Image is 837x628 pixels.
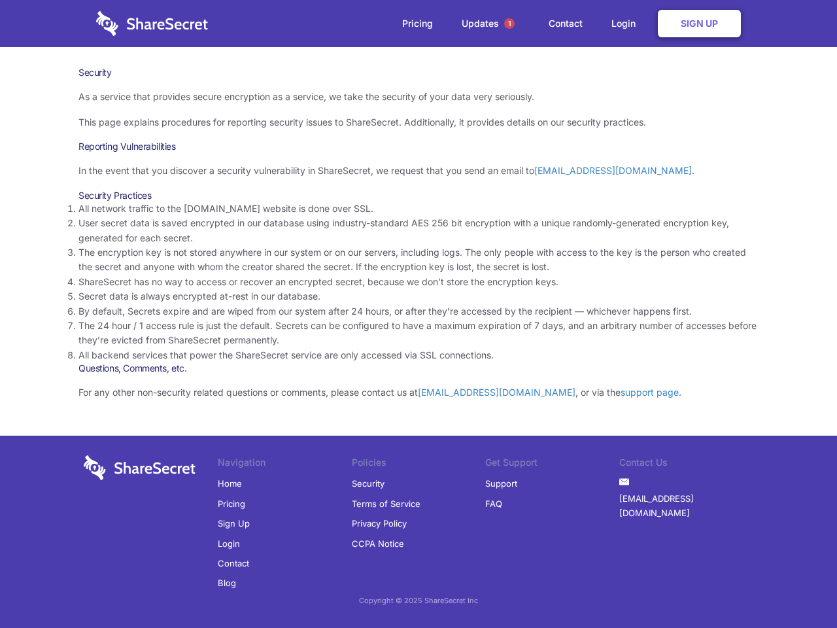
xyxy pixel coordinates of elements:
[352,474,384,493] a: Security
[504,18,515,29] span: 1
[389,3,446,44] a: Pricing
[352,534,404,553] a: CCPA Notice
[418,387,575,398] a: [EMAIL_ADDRESS][DOMAIN_NAME]
[218,553,249,573] a: Contact
[78,190,759,201] h3: Security Practices
[78,115,759,130] p: This page explains procedures for reporting security issues to ShareSecret. Additionally, it prov...
[619,455,753,474] li: Contact Us
[619,489,753,523] a: [EMAIL_ADDRESS][DOMAIN_NAME]
[78,90,759,104] p: As a service that provides secure encryption as a service, we take the security of your data very...
[218,455,352,474] li: Navigation
[78,289,759,304] li: Secret data is always encrypted at-rest in our database.
[78,385,759,400] p: For any other non-security related questions or comments, please contact us at , or via the .
[78,201,759,216] li: All network traffic to the [DOMAIN_NAME] website is done over SSL.
[621,387,679,398] a: support page
[78,245,759,275] li: The encryption key is not stored anywhere in our system or on our servers, including logs. The on...
[78,141,759,152] h3: Reporting Vulnerabilities
[78,319,759,348] li: The 24 hour / 1 access rule is just the default. Secrets can be configured to have a maximum expi...
[78,362,759,374] h3: Questions, Comments, etc.
[218,573,236,593] a: Blog
[534,165,692,176] a: [EMAIL_ADDRESS][DOMAIN_NAME]
[485,494,502,514] a: FAQ
[96,11,208,36] img: logo-wordmark-white-trans-d4663122ce5f474addd5e946df7df03e33cb6a1c49d2221995e7729f52c070b2.svg
[78,348,759,362] li: All backend services that power the ShareSecret service are only accessed via SSL connections.
[352,514,407,533] a: Privacy Policy
[78,275,759,289] li: ShareSecret has no way to access or recover an encrypted secret, because we don’t store the encry...
[658,10,741,37] a: Sign Up
[218,474,242,493] a: Home
[218,514,250,533] a: Sign Up
[78,164,759,178] p: In the event that you discover a security vulnerability in ShareSecret, we request that you send ...
[84,455,196,480] img: logo-wordmark-white-trans-d4663122ce5f474addd5e946df7df03e33cb6a1c49d2221995e7729f52c070b2.svg
[78,216,759,245] li: User secret data is saved encrypted in our database using industry-standard AES 256 bit encryptio...
[485,455,619,474] li: Get Support
[485,474,517,493] a: Support
[352,455,486,474] li: Policies
[218,534,240,553] a: Login
[352,494,420,514] a: Terms of Service
[78,67,759,78] h1: Security
[78,304,759,319] li: By default, Secrets expire and are wiped from our system after 24 hours, or after they’re accesse...
[536,3,596,44] a: Contact
[598,3,655,44] a: Login
[218,494,245,514] a: Pricing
